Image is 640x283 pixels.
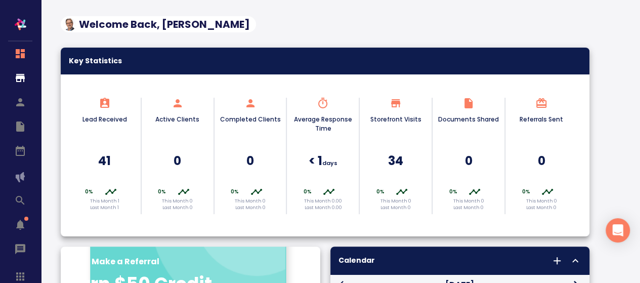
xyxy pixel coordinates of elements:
[220,198,281,205] p: This Month 0
[147,188,178,195] p: 0%
[438,115,499,124] p: Documents Shared
[438,188,468,195] p: 0%
[365,205,426,212] p: Last Month 0
[220,188,250,195] p: 0%
[220,115,281,124] p: Completed Clients
[292,188,323,195] p: 0%
[147,198,208,205] p: This Month 0
[365,151,426,171] h6: 34
[73,17,256,32] span: Welcome Back, [PERSON_NAME]
[606,218,630,242] div: Open Intercom Messenger
[63,18,76,31] img: logob193f2d1-2380-4c1b-9815-e5a9d0cec7be.png
[14,48,26,60] svg: Dashboard
[510,115,572,124] p: Referrals Sent
[365,188,396,195] p: 0%
[510,151,572,171] h6: 0
[69,56,581,66] span: Key Statistics
[147,115,208,124] p: Active Clients
[309,151,322,171] h6: < 1
[147,151,208,171] h6: 0
[92,255,312,269] h6: Make a Referral
[330,247,590,274] div: Calendar
[220,151,281,171] h6: 0
[438,205,499,212] p: Last Month 0
[510,188,541,195] p: 0%
[510,205,572,212] p: Last Month 0
[292,198,354,205] p: This Month 0.00
[438,198,499,205] p: This Month 0
[292,115,354,133] p: Average Response Time
[147,205,208,212] p: Last Month 0
[74,151,136,171] h6: 41
[338,255,507,266] p: Calendar
[292,205,354,212] p: Last Month 0.00
[220,205,281,212] p: Last Month 0
[14,72,26,84] svg: Storefront
[438,151,499,171] h6: 0
[74,188,105,195] p: 0%
[74,198,136,205] p: This Month 1
[74,115,136,124] p: Lead Received
[322,159,337,171] p: days
[365,115,426,124] p: Storefront Visits
[365,198,426,205] p: This Month 0
[10,14,30,34] img: logo-white-line
[74,205,136,212] p: Last Month 1
[510,198,572,205] p: This Month 0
